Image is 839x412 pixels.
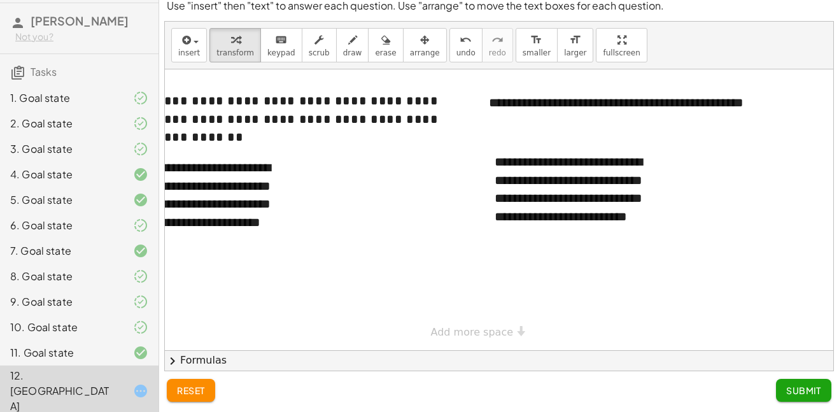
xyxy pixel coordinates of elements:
[491,32,504,48] i: redo
[178,48,200,57] span: insert
[133,383,148,399] i: Task started.
[569,32,581,48] i: format_size
[15,31,148,43] div: Not you?
[523,48,551,57] span: smaller
[564,48,586,57] span: larger
[133,320,148,335] i: Task finished and part of it marked as correct.
[10,141,113,157] div: 3. Goal state
[460,32,472,48] i: undo
[309,48,330,57] span: scrub
[267,48,295,57] span: keypad
[336,28,369,62] button: draw
[133,141,148,157] i: Task finished and part of it marked as correct.
[410,48,440,57] span: arrange
[516,28,558,62] button: format_sizesmaller
[456,48,476,57] span: undo
[776,379,831,402] button: Submit
[343,48,362,57] span: draw
[302,28,337,62] button: scrub
[133,243,148,259] i: Task finished and correct.
[10,294,113,309] div: 9. Goal state
[133,192,148,208] i: Task finished and correct.
[133,167,148,182] i: Task finished and correct.
[133,345,148,360] i: Task finished and correct.
[177,385,205,396] span: reset
[209,28,261,62] button: transform
[133,218,148,233] i: Task finished and part of it marked as correct.
[10,116,113,131] div: 2. Goal state
[133,269,148,284] i: Task finished and part of it marked as correct.
[786,385,821,396] span: Submit
[10,269,113,284] div: 8. Goal state
[10,345,113,360] div: 11. Goal state
[133,116,148,131] i: Task finished and part of it marked as correct.
[133,90,148,106] i: Task finished and part of it marked as correct.
[165,353,180,369] span: chevron_right
[403,28,447,62] button: arrange
[368,28,403,62] button: erase
[10,167,113,182] div: 4. Goal state
[167,379,215,402] button: reset
[449,28,483,62] button: undoundo
[31,65,57,78] span: Tasks
[530,32,542,48] i: format_size
[375,48,396,57] span: erase
[482,28,513,62] button: redoredo
[603,48,640,57] span: fullscreen
[165,350,833,371] button: chevron_rightFormulas
[489,48,506,57] span: redo
[431,326,514,338] span: Add more space
[171,28,207,62] button: insert
[10,90,113,106] div: 1. Goal state
[10,243,113,259] div: 7. Goal state
[557,28,593,62] button: format_sizelarger
[275,32,287,48] i: keyboard
[31,13,129,28] span: [PERSON_NAME]
[260,28,302,62] button: keyboardkeypad
[10,218,113,233] div: 6. Goal state
[216,48,254,57] span: transform
[10,320,113,335] div: 10. Goal state
[133,294,148,309] i: Task finished and part of it marked as correct.
[10,192,113,208] div: 5. Goal state
[596,28,647,62] button: fullscreen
